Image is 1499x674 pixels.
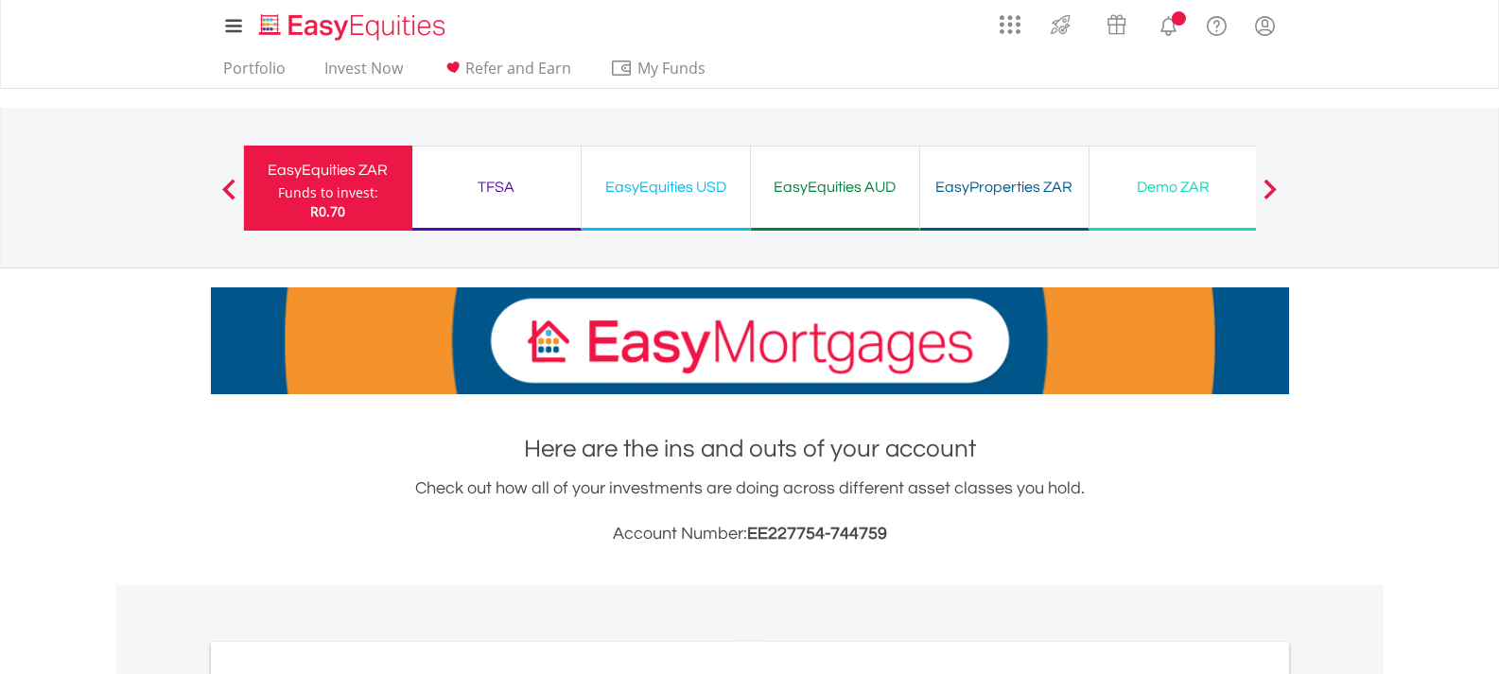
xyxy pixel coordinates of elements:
[424,174,569,200] div: TFSA
[610,56,734,80] span: My Funds
[211,287,1289,394] img: EasyMortage Promotion Banner
[310,202,345,220] span: R0.70
[1241,5,1289,46] a: My Profile
[210,188,248,207] button: Previous
[1045,9,1076,40] img: thrive-v2.svg
[216,59,293,88] a: Portfolio
[465,58,571,78] span: Refer and Earn
[255,11,453,43] img: EasyEquities_Logo.png
[987,5,1033,35] a: AppsGrid
[434,59,579,88] a: Refer and Earn
[211,475,1289,547] div: Check out how all of your investments are doing across different asset classes you hold.
[1000,14,1020,35] img: grid-menu-icon.svg
[211,432,1289,466] h1: Here are the ins and outs of your account
[747,525,887,543] span: EE227754-744759
[1193,5,1241,43] a: FAQ's and Support
[1101,174,1246,200] div: Demo ZAR
[278,183,378,202] div: Funds to invest:
[762,174,908,200] div: EasyEquities AUD
[593,174,739,200] div: EasyEquities USD
[211,521,1289,547] h3: Account Number:
[317,59,410,88] a: Invest Now
[1089,5,1144,40] a: Vouchers
[1251,188,1289,207] button: Next
[1144,5,1193,43] a: Notifications
[1101,9,1132,40] img: vouchers-v2.svg
[255,157,401,183] div: EasyEquities ZAR
[252,5,453,43] a: Home page
[932,174,1077,200] div: EasyProperties ZAR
